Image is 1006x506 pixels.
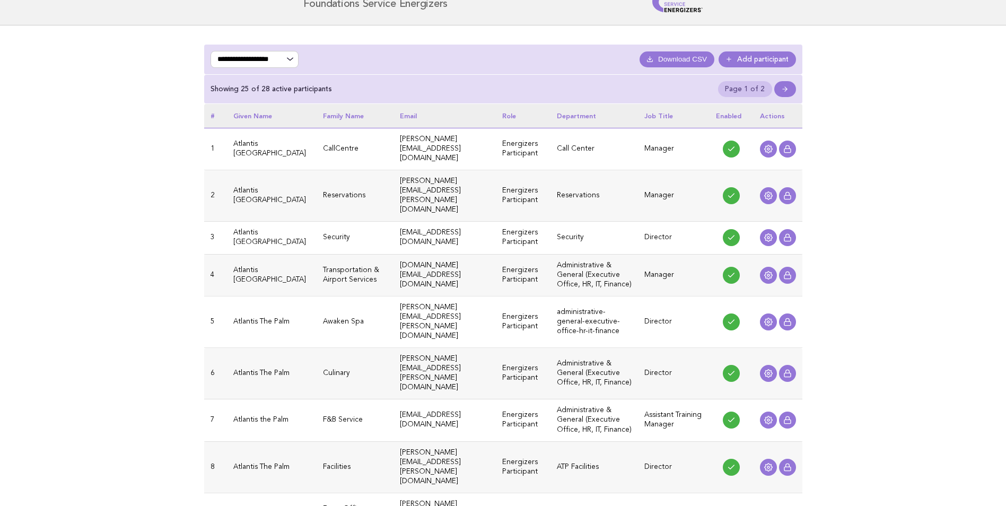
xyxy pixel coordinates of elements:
[317,128,393,170] td: CallCentre
[550,222,638,254] td: Security
[496,296,550,347] td: Energizers Participant
[393,441,496,493] td: [PERSON_NAME][EMAIL_ADDRESS][PERSON_NAME][DOMAIN_NAME]
[227,348,317,399] td: Atlantis The Palm
[719,51,796,67] a: Add participant
[638,296,709,347] td: Director
[393,170,496,222] td: [PERSON_NAME][EMAIL_ADDRESS][PERSON_NAME][DOMAIN_NAME]
[204,441,227,493] td: 8
[211,84,332,94] div: Showing 25 of 28 active participants
[393,222,496,254] td: [EMAIL_ADDRESS][DOMAIN_NAME]
[710,104,754,128] th: Enabled
[317,104,393,128] th: Family name
[638,170,709,222] td: Manager
[638,254,709,296] td: Manager
[204,296,227,347] td: 5
[496,399,550,441] td: Energizers Participant
[204,348,227,399] td: 6
[638,441,709,493] td: Director
[227,441,317,493] td: Atlantis The Palm
[550,128,638,170] td: Call Center
[393,104,496,128] th: Email
[496,128,550,170] td: Energizers Participant
[317,348,393,399] td: Culinary
[317,296,393,347] td: Awaken Spa
[317,399,393,441] td: F&B Service
[227,170,317,222] td: Atlantis [GEOGRAPHIC_DATA]
[638,128,709,170] td: Manager
[496,441,550,493] td: Energizers Participant
[638,399,709,441] td: Assistant Training Manager
[638,222,709,254] td: Director
[204,222,227,254] td: 3
[550,348,638,399] td: Administrative & General (Executive Office, HR, IT, Finance)
[496,222,550,254] td: Energizers Participant
[204,104,227,128] th: #
[317,222,393,254] td: Security
[496,104,550,128] th: Role
[496,348,550,399] td: Energizers Participant
[317,441,393,493] td: Facilities
[550,399,638,441] td: Administrative & General (Executive Office, HR, IT, Finance)
[317,170,393,222] td: Reservations
[227,104,317,128] th: Given name
[393,348,496,399] td: [PERSON_NAME][EMAIL_ADDRESS][PERSON_NAME][DOMAIN_NAME]
[496,254,550,296] td: Energizers Participant
[393,254,496,296] td: [DOMAIN_NAME][EMAIL_ADDRESS][DOMAIN_NAME]
[204,170,227,222] td: 2
[227,296,317,347] td: Atlantis The Palm
[638,348,709,399] td: Director
[393,399,496,441] td: [EMAIL_ADDRESS][DOMAIN_NAME]
[550,441,638,493] td: ATP Facilities
[227,222,317,254] td: Atlantis [GEOGRAPHIC_DATA]
[204,254,227,296] td: 4
[227,399,317,441] td: Atlantis the Palm
[550,254,638,296] td: Administrative & General (Executive Office, HR, IT, Finance)
[393,296,496,347] td: [PERSON_NAME][EMAIL_ADDRESS][PERSON_NAME][DOMAIN_NAME]
[640,51,714,67] button: Download CSV
[317,254,393,296] td: Transportation & Airport Services
[204,399,227,441] td: 7
[496,170,550,222] td: Energizers Participant
[550,296,638,347] td: administrative-general-executive-office-hr-it-finance
[638,104,709,128] th: Job Title
[393,128,496,170] td: [PERSON_NAME][EMAIL_ADDRESS][DOMAIN_NAME]
[550,170,638,222] td: Reservations
[204,128,227,170] td: 1
[550,104,638,128] th: Department
[227,128,317,170] td: Atlantis [GEOGRAPHIC_DATA]
[227,254,317,296] td: Atlantis [GEOGRAPHIC_DATA]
